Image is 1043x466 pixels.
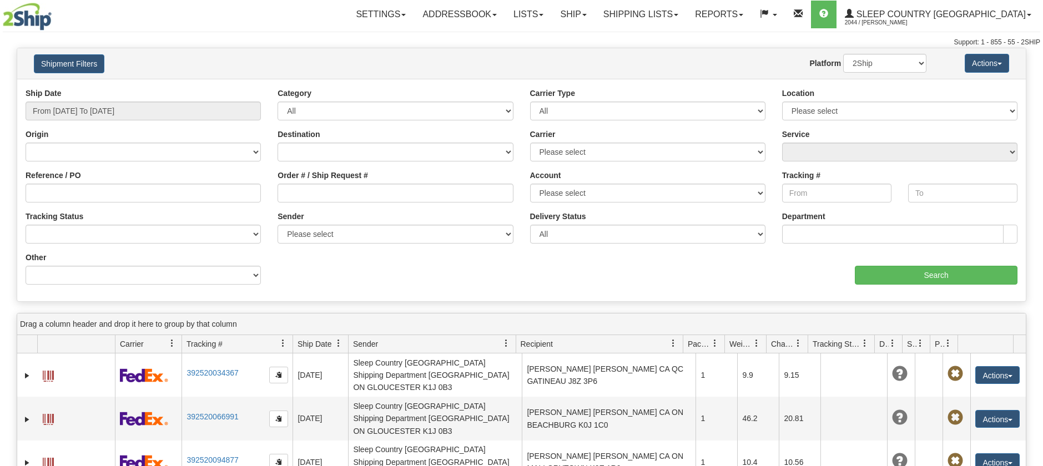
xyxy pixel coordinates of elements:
label: Origin [26,129,48,140]
label: Department [782,211,825,222]
input: Search [855,266,1017,285]
a: Pickup Status filter column settings [939,334,958,353]
label: Delivery Status [530,211,586,222]
img: logo2044.jpg [3,3,52,31]
a: Reports [687,1,752,28]
span: Charge [771,338,794,349]
label: Ship Date [26,88,62,99]
a: Label [43,409,54,427]
button: Shipment Filters [34,54,104,73]
label: Platform [809,58,841,69]
input: To [908,184,1017,202]
label: Service [782,129,810,140]
a: Expand [22,414,33,425]
div: Support: 1 - 855 - 55 - 2SHIP [3,38,1040,47]
a: Shipping lists [595,1,687,28]
img: 2 - FedEx Express® [120,412,168,426]
td: [PERSON_NAME] [PERSON_NAME] CA ON BEACHBURG K0J 1C0 [522,397,696,440]
label: Destination [278,129,320,140]
td: [PERSON_NAME] [PERSON_NAME] CA QC GATINEAU J8Z 3P6 [522,353,696,397]
td: [DATE] [293,397,348,440]
td: 9.15 [779,353,820,397]
div: grid grouping header [17,313,1026,335]
a: Tracking # filter column settings [274,334,293,353]
a: 392520034367 [187,368,238,377]
a: 392520094877 [187,455,238,464]
a: Settings [347,1,414,28]
span: Tracking Status [813,338,861,349]
label: Other [26,252,46,263]
label: Tracking Status [26,211,83,222]
span: Unknown [892,410,908,426]
a: Recipient filter column settings [664,334,683,353]
label: Carrier Type [530,88,575,99]
span: Packages [688,338,711,349]
span: Pickup Status [935,338,944,349]
a: Carrier filter column settings [163,334,182,353]
span: Pickup Not Assigned [948,410,963,426]
a: Shipment Issues filter column settings [911,334,930,353]
td: 46.2 [737,397,779,440]
td: 20.81 [779,397,820,440]
a: Tracking Status filter column settings [855,334,874,353]
span: Unknown [892,366,908,382]
a: Ship Date filter column settings [329,334,348,353]
a: Weight filter column settings [747,334,766,353]
input: From [782,184,891,202]
span: Ship Date [298,338,331,349]
button: Copy to clipboard [269,367,288,383]
button: Actions [975,366,1020,384]
label: Category [278,88,311,99]
span: Delivery Status [879,338,889,349]
label: Carrier [530,129,556,140]
label: Tracking # [782,170,820,181]
label: Account [530,170,561,181]
td: Sleep Country [GEOGRAPHIC_DATA] Shipping Department [GEOGRAPHIC_DATA] ON GLOUCESTER K1J 0B3 [348,353,522,397]
label: Sender [278,211,304,222]
a: 392520066991 [187,412,238,421]
td: 1 [696,397,737,440]
a: Sleep Country [GEOGRAPHIC_DATA] 2044 / [PERSON_NAME] [837,1,1040,28]
a: Delivery Status filter column settings [883,334,902,353]
span: Pickup Not Assigned [948,366,963,382]
iframe: chat widget [1017,176,1042,290]
span: Recipient [521,338,553,349]
a: Sender filter column settings [497,334,516,353]
td: 9.9 [737,353,779,397]
span: Weight [729,338,753,349]
td: 1 [696,353,737,397]
label: Location [782,88,814,99]
a: Addressbook [414,1,505,28]
a: Lists [505,1,552,28]
a: Packages filter column settings [706,334,724,353]
span: Sender [353,338,378,349]
button: Copy to clipboard [269,411,288,427]
label: Reference / PO [26,170,81,181]
a: Charge filter column settings [789,334,808,353]
span: Sleep Country [GEOGRAPHIC_DATA] [854,9,1026,19]
td: [DATE] [293,353,348,397]
label: Order # / Ship Request # [278,170,368,181]
td: Sleep Country [GEOGRAPHIC_DATA] Shipping Department [GEOGRAPHIC_DATA] ON GLOUCESTER K1J 0B3 [348,397,522,440]
span: Tracking # [187,338,223,349]
a: Label [43,366,54,383]
a: Ship [552,1,594,28]
span: 2044 / [PERSON_NAME] [845,17,928,28]
button: Actions [965,54,1009,73]
button: Actions [975,410,1020,428]
span: Carrier [120,338,144,349]
img: 2 - FedEx Express® [120,368,168,382]
a: Expand [22,370,33,381]
span: Shipment Issues [907,338,916,349]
